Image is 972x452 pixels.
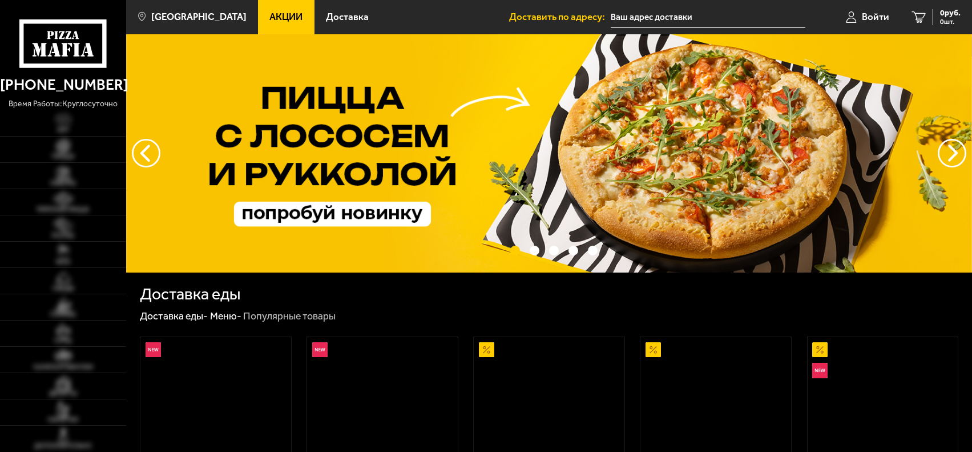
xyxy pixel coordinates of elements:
button: точки переключения [588,246,598,255]
button: точки переключения [549,246,559,255]
img: Акционный [812,342,828,358]
button: точки переключения [530,246,539,255]
img: Новинка [146,342,161,358]
img: Новинка [312,342,328,358]
button: следующий [132,139,160,167]
img: Акционный [479,342,494,358]
img: Новинка [812,363,828,378]
span: 0 шт. [940,18,961,25]
button: предыдущий [938,139,966,167]
span: [GEOGRAPHIC_DATA] [151,12,247,22]
a: Доставка еды- [140,310,208,322]
a: Меню- [210,310,241,322]
button: точки переключения [568,246,578,255]
span: Акции [269,12,303,22]
div: Популярные товары [243,310,336,323]
span: Доставка [326,12,369,22]
h1: Доставка еды [140,286,240,302]
span: Доставить по адресу: [509,12,611,22]
img: Акционный [646,342,661,358]
span: 0 руб. [940,9,961,17]
span: Войти [862,12,889,22]
button: точки переключения [510,246,520,255]
input: Ваш адрес доставки [611,7,805,28]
